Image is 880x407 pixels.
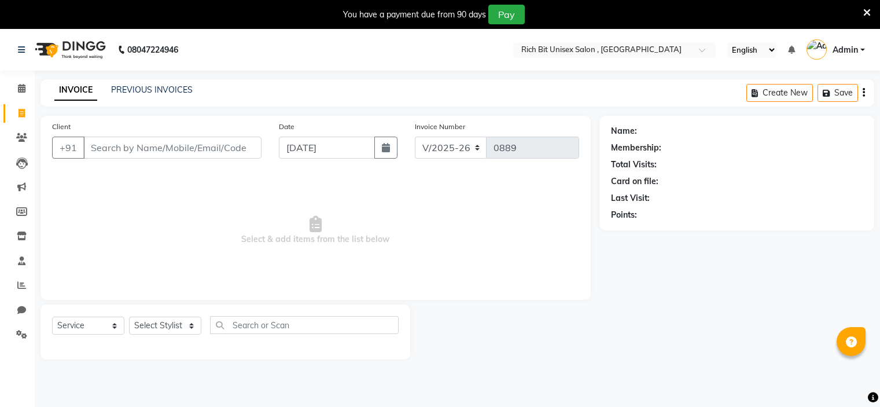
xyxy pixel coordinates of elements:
div: You have a payment due from 90 days [343,9,486,21]
a: PREVIOUS INVOICES [111,85,193,95]
div: Name: [611,125,637,137]
input: Search or Scan [210,316,399,334]
button: Create New [746,84,813,102]
label: Invoice Number [415,122,465,132]
iframe: chat widget [831,361,868,395]
button: Save [818,84,858,102]
div: Points: [611,209,637,221]
img: logo [30,34,109,66]
b: 08047224946 [127,34,178,66]
span: Admin [833,44,858,56]
button: Pay [488,5,525,24]
input: Search by Name/Mobile/Email/Code [83,137,262,159]
div: Total Visits: [611,159,657,171]
button: +91 [52,137,84,159]
span: Select & add items from the list below [52,173,579,288]
label: Date [279,122,294,132]
a: INVOICE [54,80,97,101]
label: Client [52,122,71,132]
div: Card on file: [611,175,658,188]
div: Membership: [611,142,661,154]
img: Admin [807,39,827,60]
div: Last Visit: [611,192,650,204]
